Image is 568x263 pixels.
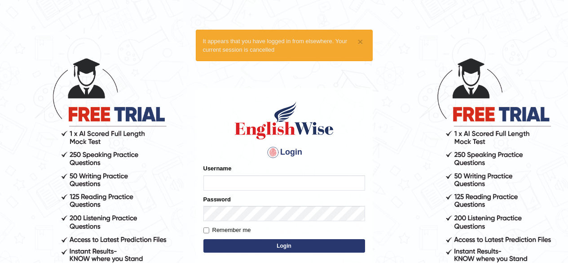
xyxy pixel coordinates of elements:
[203,145,365,160] h4: Login
[203,226,251,235] label: Remember me
[203,239,365,253] button: Login
[357,37,363,46] button: ×
[203,227,209,233] input: Remember me
[203,164,232,173] label: Username
[233,100,335,141] img: Logo of English Wise sign in for intelligent practice with AI
[196,30,373,61] div: It appears that you have logged in from elsewhere. Your current session is cancelled
[203,195,231,204] label: Password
